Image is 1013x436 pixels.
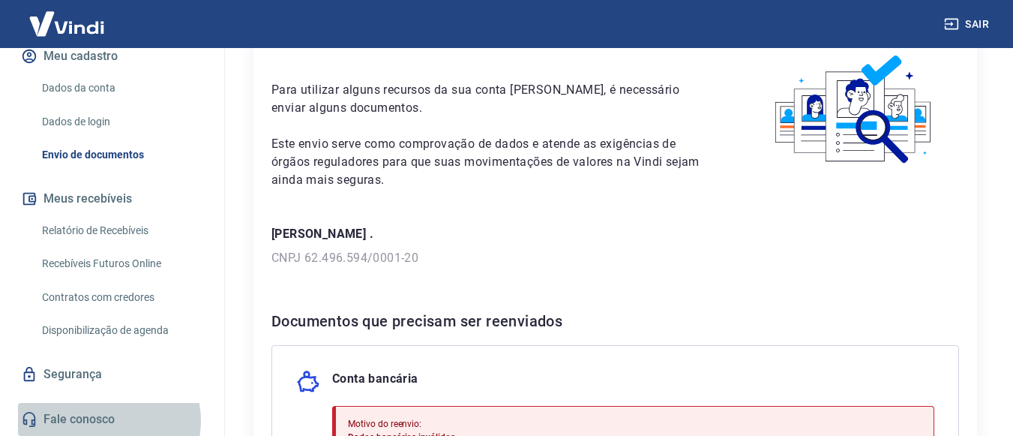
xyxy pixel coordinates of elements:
p: Conta bancária [332,370,418,394]
p: CNPJ 62.496.594/0001-20 [271,249,959,267]
button: Meu cadastro [18,40,206,73]
h6: Documentos que precisam ser reenviados [271,309,959,333]
button: Meus recebíveis [18,182,206,215]
p: [PERSON_NAME] . [271,225,959,243]
p: Este envio serve como comprovação de dados e atende as exigências de órgãos reguladores para que ... [271,135,714,189]
a: Disponibilização de agenda [36,315,206,346]
a: Recebíveis Futuros Online [36,248,206,279]
p: Para utilizar alguns recursos da sua conta [PERSON_NAME], é necessário enviar alguns documentos. [271,81,714,117]
a: Relatório de Recebíveis [36,215,206,246]
a: Contratos com credores [36,282,206,313]
a: Dados da conta [36,73,206,104]
p: Motivo do reenvio: [348,417,599,431]
img: money_pork.0c50a358b6dafb15dddc3eea48f23780.svg [296,370,320,394]
img: waiting_documents.41d9841a9773e5fdf392cede4d13b617.svg [750,51,959,169]
a: Envio de documentos [36,140,206,170]
img: Vindi [18,1,115,47]
button: Sair [941,11,995,38]
a: Dados de login [36,107,206,137]
a: Fale conosco [18,403,206,436]
a: Segurança [18,358,206,391]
